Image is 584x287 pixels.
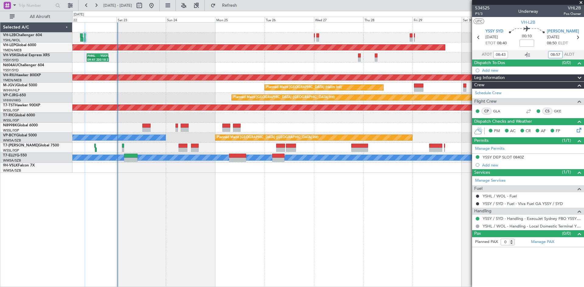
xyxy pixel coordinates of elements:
div: YSSY DEP SLOT 0840Z [483,155,524,160]
a: VHHH/HKG [3,98,21,103]
span: PM [494,128,500,134]
a: N8998KGlobal 6000 [3,124,38,127]
span: P1/3 [475,11,490,16]
label: Planned PAX [475,239,498,245]
span: Refresh [217,3,242,8]
span: Crew [474,82,485,89]
a: VH-LEPGlobal 6000 [3,43,36,47]
a: YMEN/MEB [3,48,22,53]
span: 534525 [475,5,490,11]
div: Sat 30 [462,17,511,22]
span: VH-RIU [3,73,16,77]
div: Planned Maint [GEOGRAPHIC_DATA] ([GEOGRAPHIC_DATA] Intl) [233,93,335,102]
span: [DATE] [547,34,559,40]
span: M-JGVJ [3,84,16,87]
span: 08:40 [497,40,507,46]
span: N8998K [3,124,17,127]
a: WMSA/SZB [3,168,21,173]
a: YSSY/SYD [3,58,19,63]
span: YSSY SYD [485,29,503,35]
a: 9H-VSLKFalcon 7X [3,164,35,167]
div: Add new [482,162,581,168]
div: Add new [482,68,581,73]
span: T7-RIC [3,114,14,117]
a: T7-[PERSON_NAME]Global 7500 [3,144,59,147]
div: 09:41 Z [87,58,98,61]
span: Handling [474,208,492,215]
a: WSSL/XSP [3,148,19,153]
input: Trip Number [19,1,54,10]
a: YSHL / WOL - Fuel [483,193,517,199]
span: (1/1) [562,169,571,175]
div: Sat 23 [116,17,166,22]
a: VH-RIUHawker 800XP [3,73,41,77]
a: Manage PAX [531,239,554,245]
button: All Aircraft [7,12,66,22]
span: (1/1) [562,137,571,144]
div: Tue 26 [265,17,314,22]
span: ATOT [482,52,492,58]
a: YSHL / WOL - Handling - Local Domestic Terminal YSHL / WOL [483,224,581,229]
span: ALDT [564,52,574,58]
a: WSSL/XSP [3,118,19,123]
div: Sun 24 [166,17,215,22]
span: Flight Crew [474,98,497,105]
span: AF [541,128,546,134]
span: ELDT [558,40,568,46]
a: YSSY / SYD - Handling - ExecuJet Sydney FBO YSSY / SYD [483,216,581,221]
a: WSSL/XSP [3,128,19,133]
span: 00:10 [522,33,532,39]
div: Mon 25 [215,17,264,22]
span: CR [526,128,531,134]
input: --:-- [493,51,508,58]
span: VH-L2B [521,19,535,26]
span: VP-CJR [3,94,16,97]
div: Wed 27 [314,17,363,22]
span: N604AU [3,63,18,67]
span: Fuel [474,185,482,192]
span: Permits [474,137,488,144]
span: [DATE] - [DATE] [103,3,132,8]
span: T7-[PERSON_NAME] [3,144,38,147]
div: CP [481,108,492,114]
span: (0/0) [562,60,571,66]
a: YMEN/MEB [3,78,22,83]
span: ETOT [485,40,495,46]
div: Thu 28 [363,17,412,22]
a: T7-ELLYG-550 [3,154,27,157]
a: VP-BCYGlobal 5000 [3,134,37,137]
span: VH-LEP [3,43,16,47]
a: WSSL/XSP [3,108,19,113]
button: Refresh [208,1,244,10]
a: GLA [493,108,507,114]
span: 9H-VSLK [3,164,18,167]
a: YSHL/WOL [3,38,20,43]
span: VH-L2B [3,33,16,37]
a: Schedule Crew [475,90,502,96]
span: Leg Information [474,74,505,81]
span: FP [556,128,560,134]
span: [PERSON_NAME] [547,29,579,35]
div: PHNL [87,54,98,57]
a: T7-TSTHawker 900XP [3,104,40,107]
div: Planned Maint [GEOGRAPHIC_DATA] (Halim Intl) [266,83,342,92]
a: VP-CJRG-650 [3,94,26,97]
div: Fri 29 [412,17,462,22]
div: CS [542,108,552,114]
span: Services [474,169,490,176]
a: YSSY / SYD - Fuel - Viva Fuel GA YSSY / SYD [483,201,563,206]
a: Manage Services [475,178,506,184]
a: N604AUChallenger 604 [3,63,44,67]
span: Pos Owner [564,11,581,16]
span: All Aircraft [16,15,64,19]
div: [DATE] [74,12,84,17]
a: Manage Permits [475,146,505,152]
span: T7-ELLY [3,154,16,157]
span: 08:50 [547,40,557,46]
div: Underway [518,8,538,15]
a: WMSA/SZB [3,158,21,163]
a: VH-VSKGlobal Express XRS [3,53,50,57]
a: YSSY/SYD [3,68,19,73]
div: Planned Maint [GEOGRAPHIC_DATA] ([GEOGRAPHIC_DATA] Intl) [217,133,318,142]
span: AC [510,128,516,134]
